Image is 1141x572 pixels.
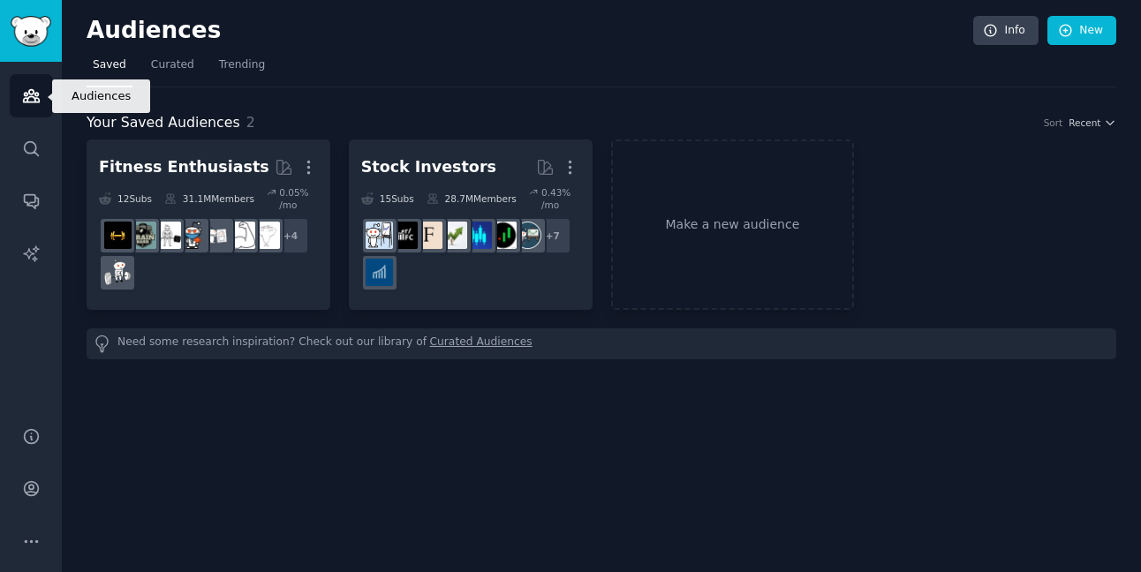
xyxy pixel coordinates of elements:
img: strength_training [228,222,255,249]
div: Fitness Enthusiasts [99,156,269,178]
span: 2 [246,114,255,131]
a: Saved [87,51,132,87]
div: 0.43 % /mo [541,186,580,211]
div: Need some research inspiration? Check out our library of [87,328,1116,359]
div: Sort [1044,117,1063,129]
a: Stock Investors15Subs28.7MMembers0.43% /mo+7stocksDaytradingStockMarketinvestingfinanceFinancialC... [349,139,593,310]
img: finance [415,222,442,249]
div: Stock Investors [361,156,496,178]
a: Info [973,16,1039,46]
div: 12 Sub s [99,186,152,211]
img: weightroom [104,259,132,286]
span: Recent [1069,117,1100,129]
button: Recent [1069,117,1116,129]
div: + 4 [272,217,309,254]
img: Daytrading [489,222,517,249]
a: Fitness Enthusiasts12Subs31.1MMembers0.05% /mo+4Fitnessstrength_trainingloseitHealthGYMGymMotivat... [87,139,330,310]
div: 15 Sub s [361,186,414,211]
a: New [1047,16,1116,46]
div: + 7 [534,217,571,254]
img: FinancialCareers [390,222,418,249]
img: investing [440,222,467,249]
img: loseit [203,222,230,249]
div: 0.05 % /mo [279,186,318,211]
img: options [366,222,393,249]
img: GYM [154,222,181,249]
img: Health [178,222,206,249]
span: Curated [151,57,194,73]
h2: Audiences [87,17,973,45]
img: workout [104,222,132,249]
a: Curated [145,51,200,87]
img: GymMotivation [129,222,156,249]
img: stocks [514,222,541,249]
img: StockMarket [465,222,492,249]
span: Saved [93,57,126,73]
img: GummySearch logo [11,16,51,47]
a: Curated Audiences [430,335,533,353]
div: 31.1M Members [164,186,254,211]
span: Trending [219,57,265,73]
a: Trending [213,51,271,87]
a: Make a new audience [611,139,855,310]
img: dividends [366,259,393,286]
img: Fitness [253,222,280,249]
div: 28.7M Members [427,186,517,211]
span: Your Saved Audiences [87,112,240,134]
